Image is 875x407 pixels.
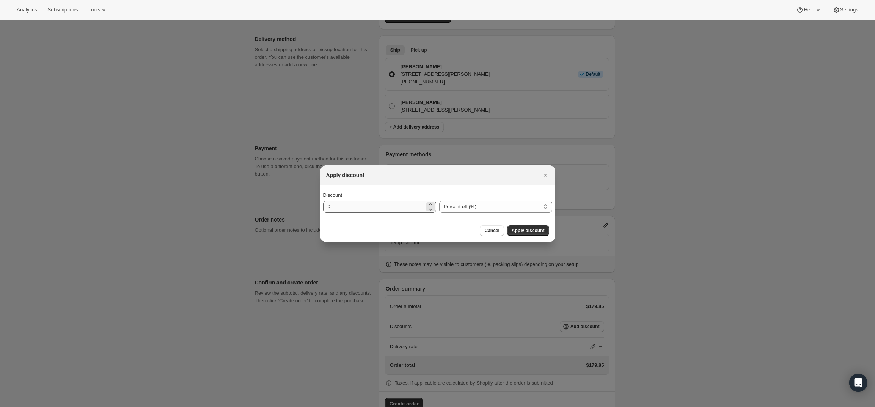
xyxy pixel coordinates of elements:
span: Tools [88,7,100,13]
span: Apply discount [512,228,545,234]
button: Cancel [480,225,504,236]
button: Analytics [12,5,41,15]
button: Apply discount [507,225,549,236]
span: Help [804,7,814,13]
span: Discount [323,192,342,198]
button: Settings [828,5,863,15]
button: Tools [84,5,112,15]
span: Subscriptions [47,7,78,13]
div: Open Intercom Messenger [849,374,867,392]
button: Help [792,5,826,15]
span: Cancel [484,228,499,234]
button: Subscriptions [43,5,82,15]
button: Close [540,170,551,181]
h2: Apply discount [326,171,364,179]
span: Settings [840,7,858,13]
span: Analytics [17,7,37,13]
